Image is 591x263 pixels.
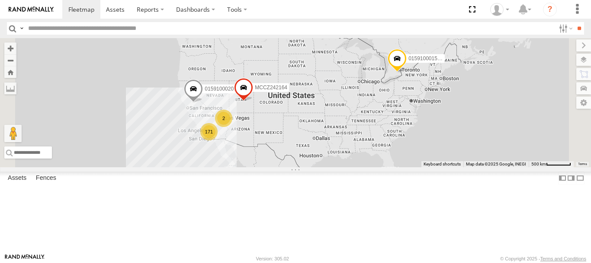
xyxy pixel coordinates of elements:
label: Search Filter Options [556,22,574,35]
span: 015910001545733 [408,56,452,62]
div: 2 [215,110,232,127]
a: Terms [578,162,587,166]
a: Terms and Conditions [540,256,586,261]
span: MCCZ242164 [255,84,287,91]
button: Map Scale: 500 km per 54 pixels [529,161,574,167]
button: Zoom in [4,42,16,54]
button: Zoom out [4,54,16,66]
span: 500 km [531,162,546,166]
span: 015910002010901 [205,86,248,92]
label: Assets [3,172,31,184]
button: Zoom Home [4,66,16,78]
button: Drag Pegman onto the map to open Street View [4,125,22,142]
i: ? [543,3,557,16]
div: Version: 305.02 [256,256,289,261]
label: Hide Summary Table [576,172,585,184]
div: Zulema McIntosch [487,3,512,16]
span: Map data ©2025 Google, INEGI [466,162,526,166]
label: Fences [32,172,61,184]
a: Visit our Website [5,254,45,263]
label: Map Settings [576,97,591,109]
label: Dock Summary Table to the Left [558,172,567,184]
img: rand-logo.svg [9,6,54,13]
label: Dock Summary Table to the Right [567,172,575,184]
label: Measure [4,82,16,94]
button: Keyboard shortcuts [424,161,461,167]
div: 171 [200,123,218,140]
div: © Copyright 2025 - [500,256,586,261]
label: Search Query [18,22,25,35]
